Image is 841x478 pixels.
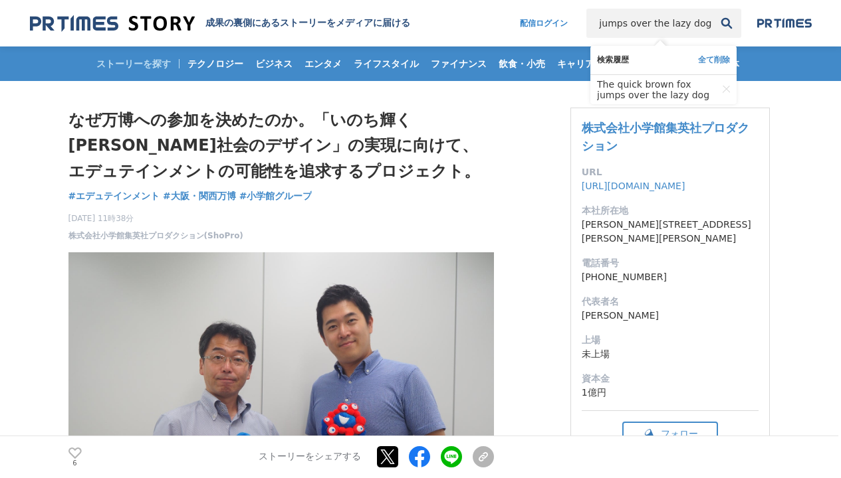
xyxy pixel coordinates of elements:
dt: URL [582,165,759,179]
dt: 本社所在地 [582,204,759,218]
button: フォロー [622,422,718,446]
p: 6 [68,460,82,467]
dd: 1億円 [582,386,759,400]
a: 成果の裏側にあるストーリーをメディアに届ける 成果の裏側にあるストーリーをメディアに届ける [30,15,410,33]
a: キャリア・教育 [552,46,628,81]
a: テクノロジー [182,46,249,81]
a: The quick brown fox jumps over the lazy dog [597,75,717,104]
a: エンタメ [299,46,347,81]
p: ストーリーをシェアする [259,451,361,463]
a: ファイナンス [425,46,492,81]
dt: 上場 [582,333,759,347]
dd: [PHONE_NUMBER] [582,270,759,284]
span: #大阪・関西万博 [163,190,236,202]
dd: 未上場 [582,347,759,361]
a: 配信ログイン [507,9,581,38]
span: [DATE] 11時38分 [68,212,243,224]
img: 成果の裏側にあるストーリーをメディアに届ける [30,15,195,33]
dt: 代表者名 [582,295,759,309]
span: #小学館グループ [239,190,312,202]
span: ビジネス [250,58,298,70]
span: #エデュテインメント [68,190,160,202]
h2: 成果の裏側にあるストーリーをメディアに届ける [205,17,410,29]
dt: 資本金 [582,372,759,386]
a: 株式会社小学館集英社プロダクション [582,121,749,153]
span: 飲食・小売 [493,58,550,70]
span: ファイナンス [425,58,492,70]
h1: なぜ万博への参加を決めたのか。「いのち輝く[PERSON_NAME]社会のデザイン」の実現に向けて、エデュテインメントの可能性を追求するプロジェクト。 [68,108,494,184]
a: #大阪・関西万博 [163,189,236,203]
a: ライフスタイル [348,46,424,81]
a: 飲食・小売 [493,46,550,81]
span: ライフスタイル [348,58,424,70]
img: prtimes [757,18,812,29]
button: 全て削除 [698,54,730,66]
a: 株式会社小学館集英社プロダクション(ShoPro) [68,230,243,242]
a: [URL][DOMAIN_NAME] [582,181,685,191]
dd: [PERSON_NAME] [582,309,759,323]
span: The quick brown fox jumps over the lazy dog [597,79,717,100]
a: #小学館グループ [239,189,312,203]
dd: [PERSON_NAME][STREET_ADDRESS][PERSON_NAME][PERSON_NAME] [582,218,759,246]
span: テクノロジー [182,58,249,70]
span: 検索履歴 [597,54,629,66]
dt: 電話番号 [582,256,759,270]
a: #エデュテインメント [68,189,160,203]
button: 検索 [712,9,741,38]
input: キーワードで検索 [586,9,712,38]
a: ビジネス [250,46,298,81]
span: キャリア・教育 [552,58,628,70]
span: エンタメ [299,58,347,70]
